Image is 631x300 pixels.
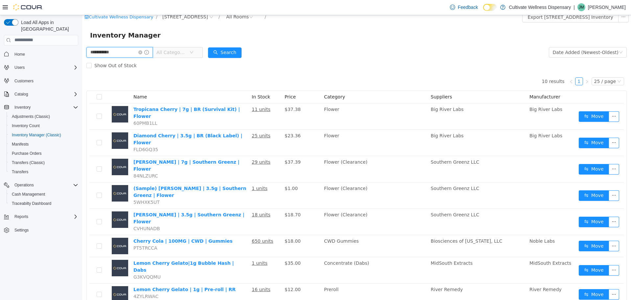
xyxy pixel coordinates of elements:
img: Cova [13,4,43,11]
button: icon: ellipsis [526,175,537,186]
span: 84NLZURC [51,158,76,163]
a: Lemon Cherry Gelato | 1g | Pre-roll | RR [51,272,153,277]
a: Feedback [447,1,480,14]
button: Home [1,49,81,59]
i: icon: right [503,65,507,68]
span: Price [202,79,214,84]
button: Reports [12,213,31,221]
td: Flower (Clearance) [239,141,346,167]
span: $37.39 [202,144,219,150]
button: Operations [12,181,36,189]
i: icon: left [487,65,491,68]
a: (Sample) [PERSON_NAME] | 3.5g | Southern Greenz | Flower [51,171,164,183]
span: Catalog [12,90,78,98]
button: Inventory Manager (Classic) [7,130,81,140]
button: icon: swapMove [497,274,527,285]
li: 1 [493,62,501,70]
span: 5WHXK5UT [51,184,78,190]
span: FLD6GQ35 [51,132,76,137]
span: Customers [12,77,78,85]
a: Home [12,50,28,58]
span: In Stock [170,79,188,84]
span: Purchase Orders [12,151,42,156]
u: 650 units [170,223,191,229]
i: icon: close-circle [56,35,60,39]
span: Home [14,52,25,57]
span: Reports [12,213,78,221]
button: Inventory Count [7,121,81,130]
span: Settings [12,226,78,234]
span: Name [51,79,65,84]
a: Manifests [9,140,31,148]
button: icon: searchSearch [126,32,159,43]
button: Operations [1,180,81,190]
img: Lemon Cherry Gelato | 1g | Pre-roll | RR placeholder [30,271,46,287]
a: Diamond Cherry | 3.5g | BR (Black Label) | Flower [51,118,160,130]
span: Manufacturer [447,79,478,84]
button: icon: swapMove [497,149,527,159]
img: Cherry Berry | 7g | Southern Greenz | Flower placeholder [30,144,46,160]
nav: Complex example [4,47,78,252]
span: Manifests [9,140,78,148]
button: Cash Management [7,190,81,199]
span: Inventory Count [12,123,40,128]
button: icon: ellipsis [526,226,537,236]
div: Date Added (Newest-Oldest) [471,32,536,42]
a: Transfers (Classic) [9,159,47,167]
a: 1 [493,63,501,70]
span: Adjustments (Classic) [12,114,50,119]
button: icon: ellipsis [526,149,537,159]
button: Customers [1,76,81,86]
button: icon: swapMove [497,96,527,107]
img: Tropicana Cherry | 7g | BR (Survival Kit) | Flower placeholder [30,91,46,107]
button: Users [1,63,81,72]
button: Inventory [1,103,81,112]
span: MidSouth Extracts [349,245,390,251]
span: Southern Greenz LLC [349,197,397,202]
span: G3KVQQMU [51,259,79,264]
a: Inventory Count [9,122,42,130]
u: 1 units [170,245,185,251]
button: icon: ellipsis [526,123,537,133]
td: Flower [239,115,346,141]
span: Biosciences of [US_STATE], LLC [349,223,420,229]
span: Operations [12,181,78,189]
div: 25 / page [512,63,534,70]
button: Reports [1,212,81,221]
a: Cherry Cola | 100MG | CWD | Gummies [51,223,151,229]
span: $1.00 [202,171,216,176]
span: All Categories [74,34,104,41]
i: icon: down [535,64,539,69]
button: Transfers [7,167,81,177]
span: 4ZYLRWAC [51,279,76,284]
u: 1 units [170,171,185,176]
span: $12.00 [202,272,219,277]
button: Traceabilty Dashboard [7,199,81,208]
span: $23.36 [202,118,219,123]
p: Cultivate Wellness Dispensary [509,3,571,11]
span: Catalog [14,92,28,97]
span: Traceabilty Dashboard [9,200,78,207]
button: icon: swapMove [497,202,527,212]
span: Inventory Count [9,122,78,130]
li: 10 results [459,62,482,70]
span: River Remedy [447,272,479,277]
li: Next Page [501,62,509,70]
span: Big River Labs [349,92,382,97]
span: Big River Labs [349,118,382,123]
button: Transfers (Classic) [7,158,81,167]
button: Manifests [7,140,81,149]
span: $37.38 [202,92,219,97]
button: icon: swapMove [497,226,527,236]
button: icon: ellipsis [526,274,537,285]
a: Traceabilty Dashboard [9,200,54,207]
td: Flower [239,88,346,115]
span: Transfers (Classic) [9,159,78,167]
u: 18 units [170,197,188,202]
a: [PERSON_NAME] | 3.5g | Southern Greenz | Flower [51,197,162,209]
span: Load All Apps in [GEOGRAPHIC_DATA] [18,19,78,32]
td: Concentrate (Dabs) [239,242,346,268]
span: Category [242,79,263,84]
span: Transfers [12,169,28,175]
span: Southern Greenz LLC [349,144,397,150]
